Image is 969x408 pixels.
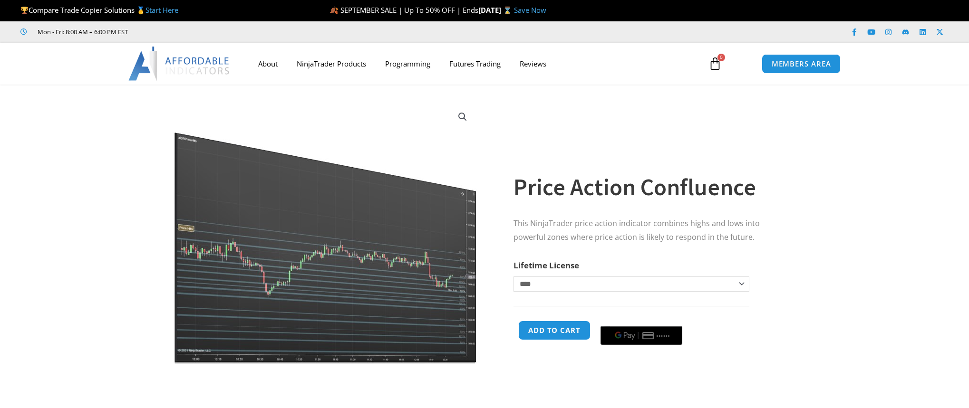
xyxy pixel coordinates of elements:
[35,26,128,38] span: Mon - Fri: 8:00 AM – 6:00 PM EST
[599,319,684,320] iframe: Secure payment input frame
[454,108,471,125] a: View full-screen image gallery
[510,53,556,75] a: Reviews
[717,54,725,61] span: 0
[514,260,579,271] label: Lifetime License
[514,218,760,242] span: This NinjaTrader price action indicator combines highs and lows into powerful zones where price a...
[249,53,698,75] nav: Menu
[694,50,736,77] a: 0
[20,5,178,15] span: Compare Trade Copier Solutions 🥇
[145,5,178,15] a: Start Here
[601,326,682,345] button: Buy with GPay
[21,7,28,14] img: 🏆
[329,5,478,15] span: 🍂 SEPTEMBER SALE | Up To 50% OFF | Ends
[141,27,284,37] iframe: Customer reviews powered by Trustpilot
[514,5,546,15] a: Save Now
[440,53,510,75] a: Futures Trading
[249,53,287,75] a: About
[762,54,841,74] a: MEMBERS AREA
[128,47,231,81] img: LogoAI | Affordable Indicators – NinjaTrader
[657,332,671,339] text: ••••••
[518,321,591,340] button: Add to cart
[376,53,440,75] a: Programming
[173,101,478,364] img: Price Action Confluence 2 | Affordable Indicators – NinjaTrader
[287,53,376,75] a: NinjaTrader Products
[514,171,791,204] h1: Price Action Confluence
[478,5,514,15] strong: [DATE] ⌛
[772,60,831,67] span: MEMBERS AREA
